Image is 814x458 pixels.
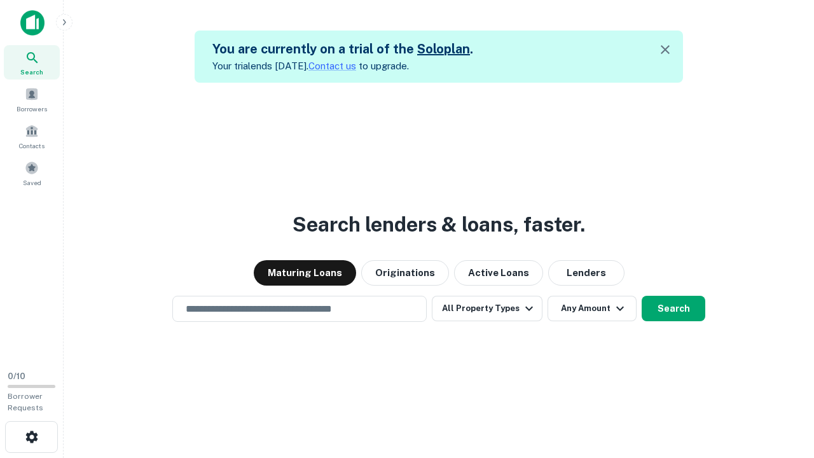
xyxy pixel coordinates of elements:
[23,177,41,188] span: Saved
[642,296,705,321] button: Search
[432,296,542,321] button: All Property Types
[17,104,47,114] span: Borrowers
[308,60,356,71] a: Contact us
[4,45,60,80] a: Search
[212,59,473,74] p: Your trial ends [DATE]. to upgrade.
[212,39,473,59] h5: You are currently on a trial of the .
[548,260,624,286] button: Lenders
[8,371,25,381] span: 0 / 10
[454,260,543,286] button: Active Loans
[4,82,60,116] a: Borrowers
[254,260,356,286] button: Maturing Loans
[19,141,45,151] span: Contacts
[8,392,43,412] span: Borrower Requests
[4,156,60,190] a: Saved
[20,67,43,77] span: Search
[4,119,60,153] a: Contacts
[293,209,585,240] h3: Search lenders & loans, faster.
[548,296,637,321] button: Any Amount
[417,41,470,57] a: Soloplan
[361,260,449,286] button: Originations
[20,10,45,36] img: capitalize-icon.png
[750,356,814,417] iframe: Chat Widget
